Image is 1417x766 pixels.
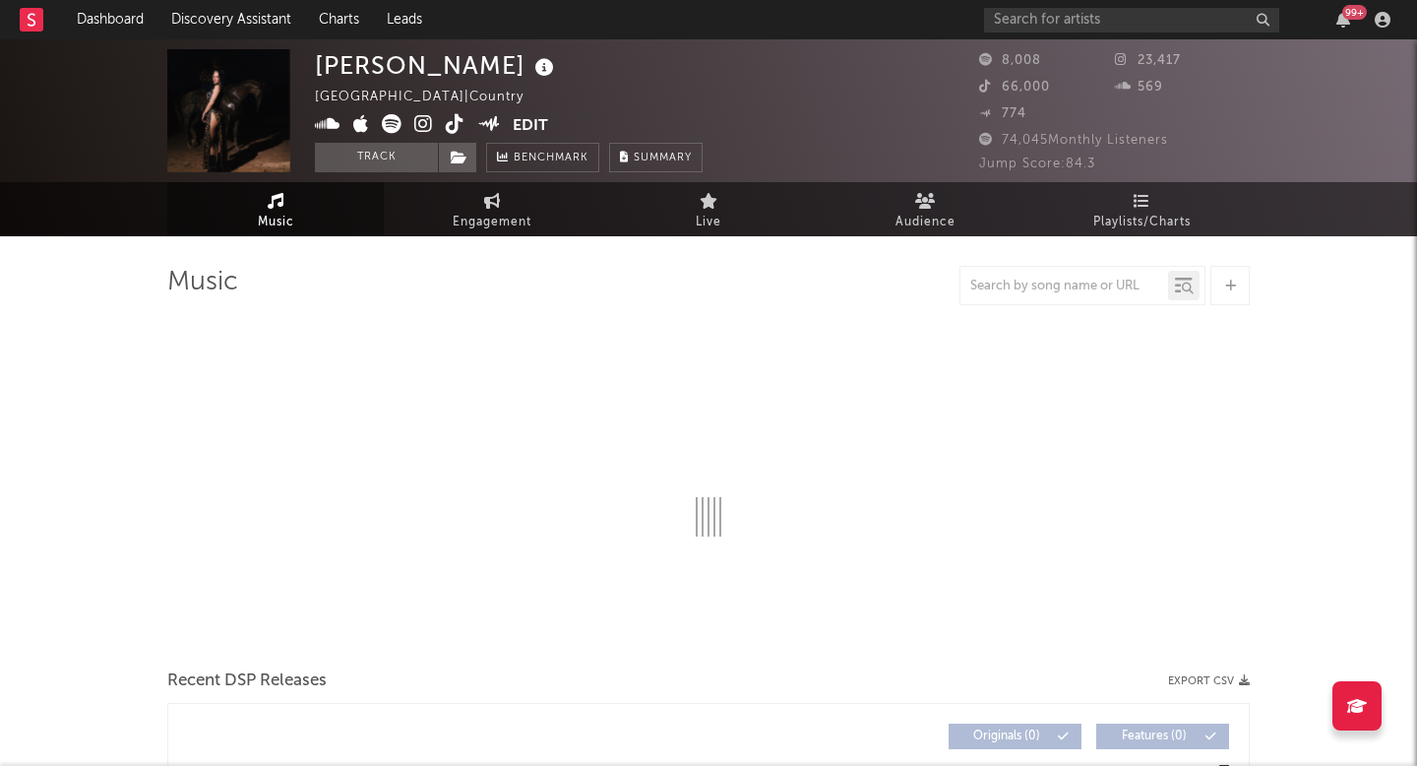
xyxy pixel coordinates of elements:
button: Export CSV [1168,675,1250,687]
span: 774 [979,107,1026,120]
span: 8,008 [979,54,1041,67]
button: Originals(0) [949,724,1081,749]
span: Summary [634,153,692,163]
span: 74,045 Monthly Listeners [979,134,1168,147]
span: Benchmark [514,147,588,170]
span: Live [696,211,721,234]
a: Playlists/Charts [1033,182,1250,236]
input: Search for artists [984,8,1279,32]
span: Engagement [453,211,531,234]
span: Jump Score: 84.3 [979,158,1095,170]
a: Engagement [384,182,600,236]
button: Edit [513,114,548,139]
span: 66,000 [979,81,1050,94]
a: Benchmark [486,143,599,172]
span: Playlists/Charts [1093,211,1191,234]
span: 569 [1115,81,1163,94]
span: Originals ( 0 ) [961,731,1052,742]
div: [PERSON_NAME] [315,49,559,82]
span: Music [258,211,294,234]
span: 23,417 [1115,54,1181,67]
a: Live [600,182,817,236]
div: [GEOGRAPHIC_DATA] | Country [315,86,546,109]
a: Audience [817,182,1033,236]
button: Features(0) [1096,724,1229,749]
button: 99+ [1336,12,1350,28]
span: Features ( 0 ) [1109,731,1200,742]
a: Music [167,182,384,236]
div: 99 + [1342,5,1367,20]
button: Summary [609,143,703,172]
button: Track [315,143,438,172]
span: Audience [895,211,955,234]
input: Search by song name or URL [960,279,1168,294]
span: Recent DSP Releases [167,670,327,693]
